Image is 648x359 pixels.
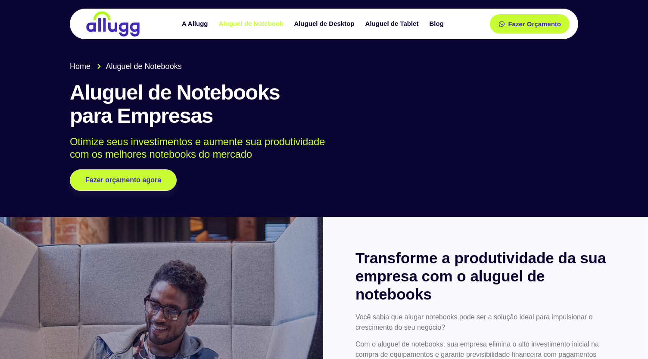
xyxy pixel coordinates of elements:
h2: Transforme a produtividade da sua empresa com o aluguel de notebooks [355,249,615,303]
a: Aluguel de Tablet [361,16,425,31]
a: Aluguel de Desktop [290,16,361,31]
span: Fazer Orçamento [508,21,561,27]
a: Fazer orçamento agora [70,169,177,191]
img: locação de TI é Allugg [85,11,141,37]
a: Fazer Orçamento [490,14,570,34]
p: Você sabia que alugar notebooks pode ser a solução ideal para impulsionar o crescimento do seu ne... [355,312,615,333]
span: Home [70,61,90,72]
a: Blog [425,16,450,31]
p: Otimize seus investimentos e aumente sua produtividade com os melhores notebooks do mercado [70,136,566,161]
h1: Aluguel de Notebooks para Empresas [70,81,578,128]
a: Aluguel de Notebook [215,16,290,31]
span: Aluguel de Notebooks [104,61,182,72]
a: A Allugg [178,16,215,31]
span: Fazer orçamento agora [85,177,161,184]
